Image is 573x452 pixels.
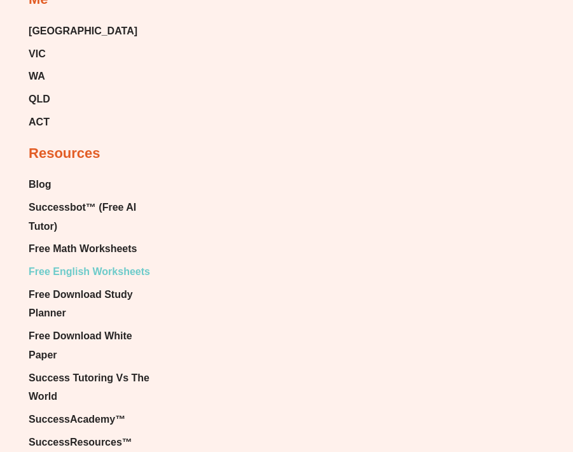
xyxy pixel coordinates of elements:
[29,239,158,258] a: Free Math Worksheets
[29,45,137,64] a: VIC
[29,45,46,64] span: VIC
[29,410,158,429] a: SuccessAcademy™
[29,262,150,281] span: Free English Worksheets
[29,67,45,86] span: WA
[29,113,50,132] span: ACT
[29,410,125,429] span: SuccessAcademy™
[29,175,52,194] span: Blog
[29,113,137,132] a: ACT
[29,239,137,258] span: Free Math Worksheets
[29,262,158,281] a: Free English Worksheets
[29,369,158,406] a: Success Tutoring Vs The World
[29,198,158,236] a: Successbot™ (Free AI Tutor)
[29,327,158,364] a: Free Download White Paper
[355,308,573,452] iframe: Chat Widget
[29,90,137,109] a: QLD
[29,285,158,323] a: Free Download Study Planner
[29,67,137,86] a: WA
[29,433,158,452] a: SuccessResources™
[29,90,50,109] span: QLD
[29,145,100,163] h2: Resources
[29,433,132,452] span: SuccessResources™
[29,175,158,194] a: Blog
[29,22,137,41] a: [GEOGRAPHIC_DATA]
